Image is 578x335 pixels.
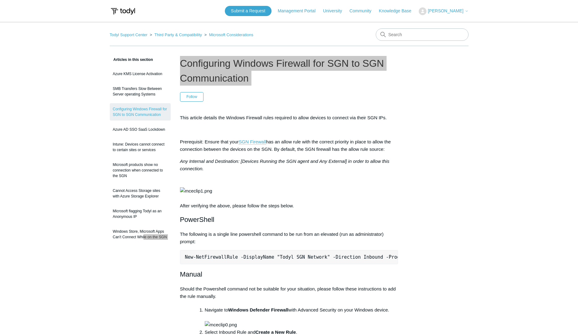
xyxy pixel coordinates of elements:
[428,8,463,13] span: [PERSON_NAME]
[180,269,398,280] h2: Manual
[110,159,171,182] a: Microsoft products show no connection when connected to the SGN
[180,138,398,153] p: Prerequisit: Ensure that your has an allow rule with the correct priority in place to allow the c...
[205,306,398,329] li: Navigate to with Advanced Security on your Windows device.
[180,92,204,101] button: Follow Article
[180,214,398,225] h2: PowerShell
[255,329,296,335] strong: Create a New Rule
[110,138,171,156] a: Intune: Devices cannot connect to certain sites or services
[110,185,171,202] a: Cannot Access Storage sites with Azure Storage Explorer
[110,57,153,62] span: Articles in this section
[154,32,202,37] a: Third Party & Compatibility
[180,285,398,300] p: Should the Powershell command not be suitable for your situation, please follow these instruction...
[110,68,171,80] a: Azure KMS License Activation
[239,139,266,145] a: SGN Firewall
[379,8,417,14] a: Knowledge Base
[180,159,389,171] em: Any Internal and Destination: [Devices Running the SGN agent and Any External] in order to allow ...
[180,158,398,210] p: After verifying the above, please follow the steps below.
[148,32,203,37] li: Third Party & Compatibility
[205,321,237,329] img: mceclip0.png
[225,6,272,16] a: Submit a Request
[228,307,289,312] strong: Windows Defender Firewall
[376,28,469,41] input: Search
[209,32,253,37] a: Microsoft Considerations
[180,56,398,86] h1: Configuring Windows Firewall for SGN to SGN Communication
[110,32,149,37] li: Todyl Support Center
[323,8,348,14] a: University
[110,6,136,17] img: Todyl Support Center Help Center home page
[278,8,322,14] a: Management Portal
[180,231,398,245] p: The following is a single line powershell command to be run from an elevated (run as administrato...
[180,250,398,264] pre: New-NetFirewallRule -DisplayName "Todyl SGN Network" -Direction Inbound -Program Any -LocalAddres...
[110,83,171,100] a: SMB Transfers Slow Between Server operating Systems
[180,187,212,195] img: mceclip1.png
[110,103,171,121] a: Configuring Windows Firewall for SGN to SGN Communication
[180,114,398,121] p: This article details the Windows Firewall rules required to allow devices to connect via their SG...
[110,124,171,135] a: Azure AD SSO SaaS Lockdown
[110,32,148,37] a: Todyl Support Center
[203,32,253,37] li: Microsoft Considerations
[349,8,378,14] a: Community
[419,7,468,15] button: [PERSON_NAME]
[110,226,171,243] a: Windows Store, Microsoft Apps Can't Connect While on the SGN
[110,205,171,223] a: Microsoft flagging Todyl as an Anonymous IP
